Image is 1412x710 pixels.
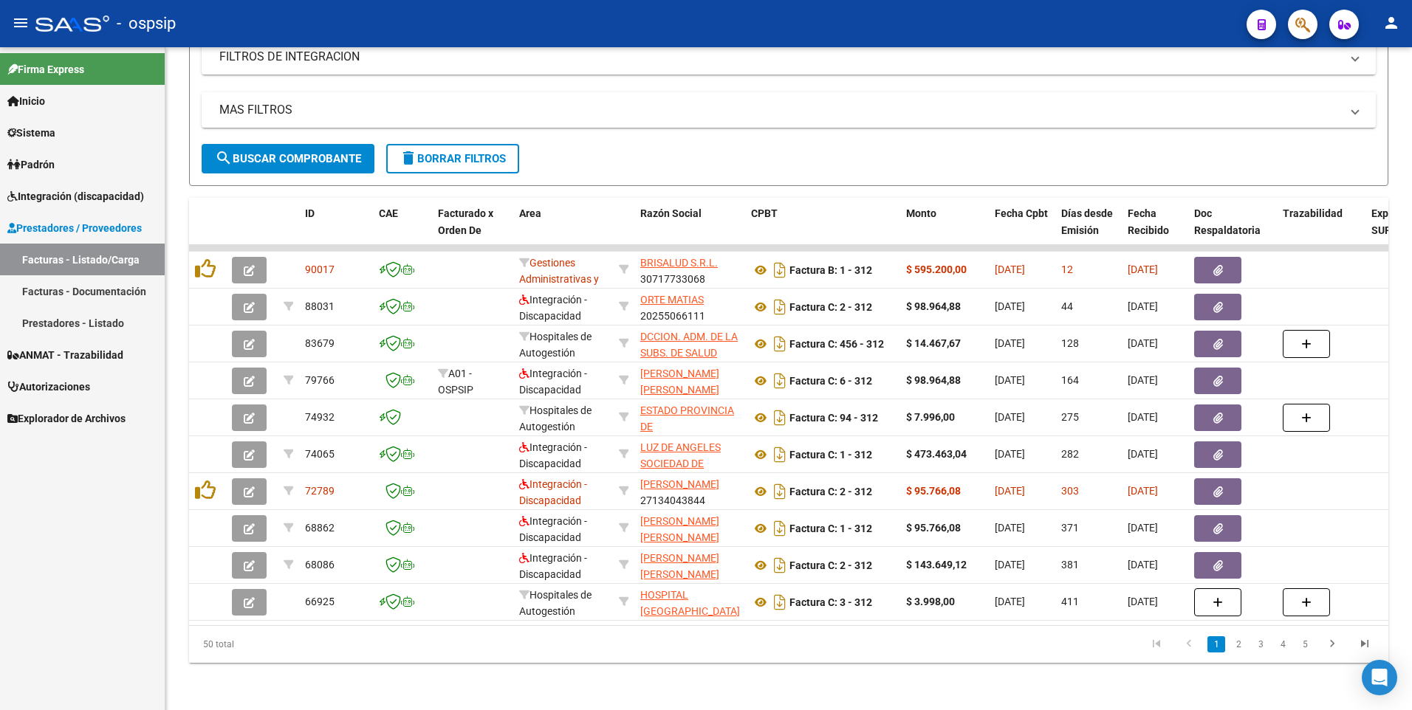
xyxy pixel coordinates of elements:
[7,93,45,109] span: Inicio
[202,39,1376,75] mat-expansion-panel-header: FILTROS DE INTEGRACION
[745,198,900,263] datatable-header-cell: CPBT
[215,152,361,165] span: Buscar Comprobante
[519,404,592,433] span: Hospitales de Autogestión
[640,328,739,359] div: 30707519378
[640,368,719,396] span: [PERSON_NAME] [PERSON_NAME]
[1061,448,1079,460] span: 282
[12,14,30,32] mat-icon: menu
[640,441,731,503] span: LUZ DE ANGELES SOCIEDAD DE RESPONSABILIDAD LIMITADA
[906,263,967,275] strong: $ 595.200,00
[379,207,398,219] span: CAE
[7,410,126,427] span: Explorador de Archivos
[519,552,587,581] span: Integración - Discapacidad
[513,198,613,263] datatable-header-cell: Area
[770,443,789,466] i: Descargar documento
[789,523,872,534] strong: Factura C: 1 - 312
[634,198,745,263] datatable-header-cell: Razón Social
[1061,485,1079,497] span: 303
[1205,632,1227,657] li: page 1
[438,207,493,236] span: Facturado x Orden De
[519,207,541,219] span: Area
[906,207,936,219] span: Monto
[305,559,335,571] span: 68086
[640,589,740,635] span: HOSPITAL [GEOGRAPHIC_DATA][PERSON_NAME]
[1061,374,1079,386] span: 164
[7,156,55,173] span: Padrón
[7,220,142,236] span: Prestadores / Proveedores
[1207,636,1225,652] a: 1
[995,559,1025,571] span: [DATE]
[906,522,961,534] strong: $ 95.766,08
[770,554,789,577] i: Descargar documento
[995,337,1025,349] span: [DATE]
[995,596,1025,607] span: [DATE]
[640,365,739,396] div: 27292829022
[640,513,739,544] div: 27329243910
[1128,485,1158,497] span: [DATE]
[1277,198,1365,263] datatable-header-cell: Trazabilidad
[1318,636,1346,652] a: go to next page
[305,485,335,497] span: 72789
[995,300,1025,312] span: [DATE]
[1294,632,1316,657] li: page 5
[995,207,1048,219] span: Fecha Cpbt
[519,478,587,507] span: Integración - Discapacidad
[215,149,233,167] mat-icon: search
[1283,207,1343,219] span: Trazabilidad
[995,263,1025,275] span: [DATE]
[1055,198,1122,263] datatable-header-cell: Días desde Emisión
[1128,374,1158,386] span: [DATE]
[789,301,872,313] strong: Factura C: 2 - 312
[789,412,878,424] strong: Factura C: 94 - 312
[305,374,335,386] span: 79766
[305,596,335,607] span: 66925
[305,263,335,275] span: 90017
[770,480,789,503] i: Descargar documento
[770,369,789,393] i: Descargar documento
[400,152,506,165] span: Borrar Filtros
[432,198,513,263] datatable-header-cell: Facturado x Orden De
[1382,14,1400,32] mat-icon: person
[1061,411,1079,423] span: 275
[305,411,335,423] span: 74932
[1142,636,1171,652] a: go to first page
[305,207,315,219] span: ID
[995,374,1025,386] span: [DATE]
[789,338,884,350] strong: Factura C: 456 - 312
[1272,632,1294,657] li: page 4
[900,198,989,263] datatable-header-cell: Monto
[1128,263,1158,275] span: [DATE]
[7,61,84,77] span: Firma Express
[751,207,778,219] span: CPBT
[7,347,123,363] span: ANMAT - Trazabilidad
[770,258,789,282] i: Descargar documento
[789,375,872,387] strong: Factura C: 6 - 312
[640,207,702,219] span: Razón Social
[519,441,587,470] span: Integración - Discapacidad
[7,188,144,204] span: Integración (discapacidad)
[202,92,1376,128] mat-expansion-panel-header: MAS FILTROS
[519,515,587,544] span: Integración - Discapacidad
[519,331,592,359] span: Hospitales de Autogestión
[640,255,739,286] div: 30717733068
[640,550,739,581] div: 27345835690
[305,337,335,349] span: 83679
[640,331,738,376] span: DCCION. ADM. DE LA SUBS. DE SALUD PCIA. DE NEUQUEN
[1061,522,1079,534] span: 371
[1061,337,1079,349] span: 128
[1061,263,1073,275] span: 12
[640,478,719,490] span: [PERSON_NAME]
[1128,559,1158,571] span: [DATE]
[1128,411,1158,423] span: [DATE]
[1250,632,1272,657] li: page 3
[906,485,961,497] strong: $ 95.766,08
[640,552,719,581] span: [PERSON_NAME] [PERSON_NAME]
[640,257,718,269] span: BRISALUD S.R.L.
[1061,559,1079,571] span: 381
[219,49,1340,65] mat-panel-title: FILTROS DE INTEGRACION
[7,379,90,395] span: Autorizaciones
[789,486,872,497] strong: Factura C: 2 - 312
[640,404,740,466] span: ESTADO PROVINCIA DE [GEOGRAPHIC_DATA][PERSON_NAME]
[7,125,55,141] span: Sistema
[906,448,967,460] strong: $ 473.463,04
